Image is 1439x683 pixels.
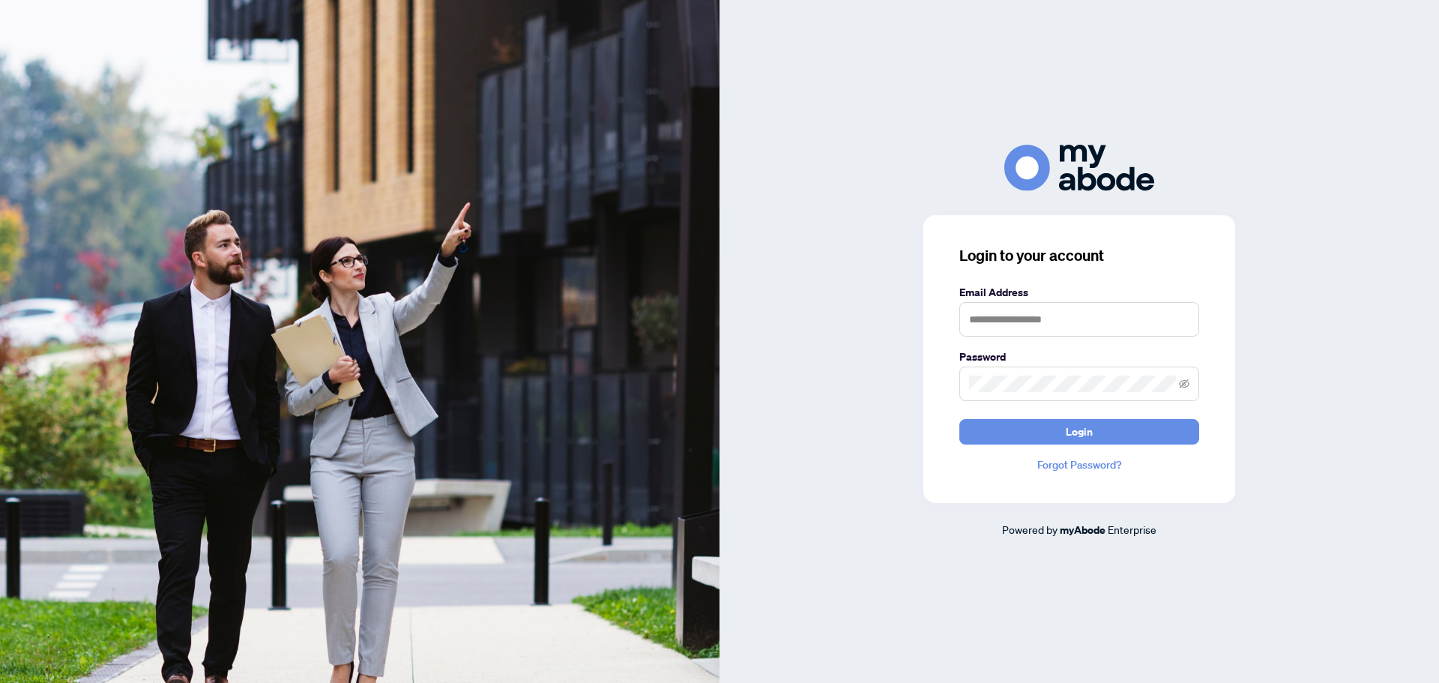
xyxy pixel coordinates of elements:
[1060,522,1105,538] a: myAbode
[1002,523,1058,536] span: Powered by
[959,245,1199,266] h3: Login to your account
[959,284,1199,301] label: Email Address
[1004,145,1154,190] img: ma-logo
[1108,523,1156,536] span: Enterprise
[959,419,1199,445] button: Login
[1179,379,1189,389] span: eye-invisible
[959,457,1199,473] a: Forgot Password?
[959,349,1199,365] label: Password
[1066,420,1093,444] span: Login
